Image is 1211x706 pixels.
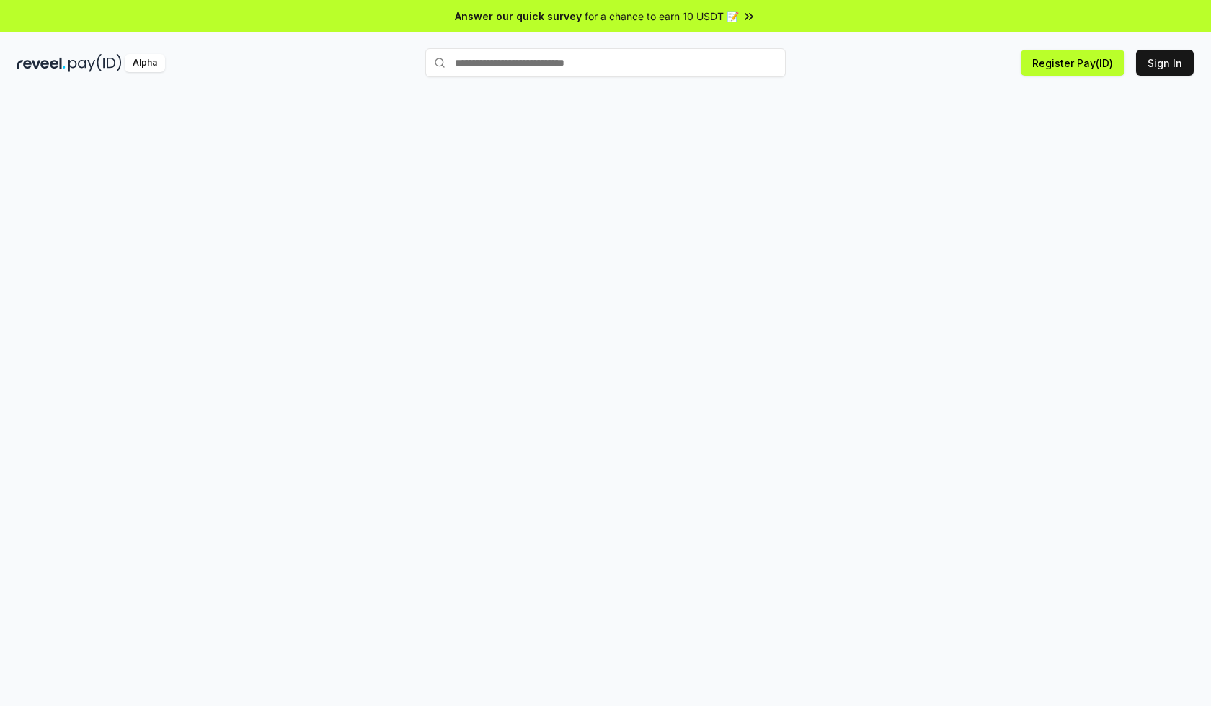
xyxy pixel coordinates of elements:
[17,54,66,72] img: reveel_dark
[68,54,122,72] img: pay_id
[585,9,739,24] span: for a chance to earn 10 USDT 📝
[1021,50,1124,76] button: Register Pay(ID)
[455,9,582,24] span: Answer our quick survey
[125,54,165,72] div: Alpha
[1136,50,1194,76] button: Sign In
